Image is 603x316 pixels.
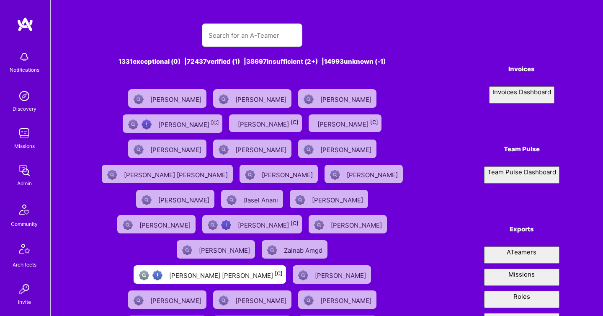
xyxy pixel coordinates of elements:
img: logo [17,17,33,32]
div: [PERSON_NAME] [262,168,314,179]
img: Not Scrubbed [304,295,314,306]
a: Not Scrubbed[PERSON_NAME] [321,161,406,186]
sup: [C] [291,220,299,226]
a: Not fully vettedHigh Potential User[PERSON_NAME] [PERSON_NAME][C] [130,262,289,287]
img: Not Scrubbed [304,145,314,155]
sup: [C] [275,270,283,277]
img: High Potential User [221,220,231,230]
a: Not Scrubbed[PERSON_NAME] [289,262,374,287]
div: [PERSON_NAME] [315,269,368,280]
div: [PERSON_NAME] [158,118,219,129]
img: High Potential User [142,119,152,130]
div: [PERSON_NAME] [139,219,192,230]
div: [PERSON_NAME] [238,219,299,230]
img: Not fully vetted [139,270,149,280]
img: Not Scrubbed [219,145,229,155]
h4: Team Pulse [484,145,559,153]
a: Not Scrubbed[PERSON_NAME] [295,86,380,111]
a: [PERSON_NAME][C] [226,111,305,136]
img: Architects [14,240,34,260]
div: [PERSON_NAME] [PERSON_NAME] [124,168,229,179]
sup: [C] [211,119,219,126]
img: Not fully vetted [128,119,138,130]
div: [PERSON_NAME] [235,143,288,154]
img: Not fully vetted [208,220,218,230]
input: Search for an A-Teamer [209,25,296,46]
button: Roles [484,291,559,308]
a: Not Scrubbed[PERSON_NAME] [173,237,258,262]
a: Not Scrubbed[PERSON_NAME] [PERSON_NAME] [98,161,236,186]
div: Basel Anani [243,194,280,205]
div: Discovery [13,104,36,113]
div: Notifications [10,65,39,74]
img: Not Scrubbed [134,295,144,306]
a: Not Scrubbed[PERSON_NAME] [305,212,390,237]
a: Not Scrubbed[PERSON_NAME] [133,186,218,212]
a: Not ScrubbedZainab Amgd [258,237,331,262]
img: Not Scrubbed [267,245,277,255]
a: Not Scrubbed[PERSON_NAME] [114,212,199,237]
sup: [C] [370,119,378,125]
a: Not Scrubbed[PERSON_NAME] [236,161,321,186]
div: Community [11,220,38,228]
button: ATeamers [484,246,559,264]
img: Not Scrubbed [107,170,117,180]
h4: Invoices [484,65,559,73]
a: Not fully vettedHigh Potential User[PERSON_NAME][C] [199,212,305,237]
a: Invoices Dashboard [484,86,559,104]
a: Not fully vettedHigh Potential User[PERSON_NAME][C] [119,111,226,136]
div: [PERSON_NAME] [320,143,373,154]
div: Invite [18,298,31,306]
img: High Potential User [152,270,162,280]
div: [PERSON_NAME] [320,294,373,305]
div: Architects [13,260,36,269]
h4: Exports [484,225,559,233]
a: Not Scrubbed[PERSON_NAME] [210,86,295,111]
div: [PERSON_NAME] [150,93,203,104]
img: Not Scrubbed [245,170,255,180]
img: Invite [16,281,33,298]
div: [PERSON_NAME] [317,118,378,129]
div: [PERSON_NAME] [238,118,299,129]
button: Missions [484,269,559,286]
img: bell [16,49,33,65]
div: Missions [14,142,35,150]
a: Not Scrubbed[PERSON_NAME] [210,136,295,161]
sup: [C] [291,119,299,125]
img: Not Scrubbed [304,94,314,104]
a: Not Scrubbed[PERSON_NAME] [286,186,371,212]
div: [PERSON_NAME] [331,219,384,230]
img: Not Scrubbed [227,195,237,205]
img: Not Scrubbed [219,295,229,306]
img: Not Scrubbed [314,220,324,230]
a: Not Scrubbed[PERSON_NAME] [125,136,210,161]
img: admin teamwork [16,162,33,179]
img: Not Scrubbed [330,170,340,180]
div: [PERSON_NAME] [150,143,203,154]
div: [PERSON_NAME] [199,244,252,255]
a: Team Pulse Dashboard [484,166,559,184]
img: Not Scrubbed [298,270,308,280]
button: Invoices Dashboard [489,86,554,104]
img: Not Scrubbed [219,94,229,104]
div: [PERSON_NAME] [150,294,203,305]
div: [PERSON_NAME] [158,194,211,205]
a: [PERSON_NAME][C] [305,111,385,136]
img: teamwork [16,125,33,142]
div: 1331 exceptional (0) | 72437 verified (1) | 38697 insufficient (2+) | 14993 unknown (-1) [95,57,410,66]
div: [PERSON_NAME] [320,93,373,104]
div: [PERSON_NAME] [235,93,288,104]
img: Not Scrubbed [142,195,152,205]
a: Not Scrubbed[PERSON_NAME] [125,86,210,111]
img: Not Scrubbed [134,94,144,104]
div: [PERSON_NAME] [312,194,365,205]
img: Not Scrubbed [123,220,133,230]
a: Not Scrubbed[PERSON_NAME] [295,136,380,161]
a: Not ScrubbedBasel Anani [218,186,286,212]
div: [PERSON_NAME] [347,168,399,179]
img: Not Scrubbed [182,245,192,255]
div: [PERSON_NAME] [PERSON_NAME] [169,269,283,280]
a: Not Scrubbed[PERSON_NAME] [125,287,210,312]
img: Community [14,199,34,220]
a: Not Scrubbed[PERSON_NAME] [210,287,295,312]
